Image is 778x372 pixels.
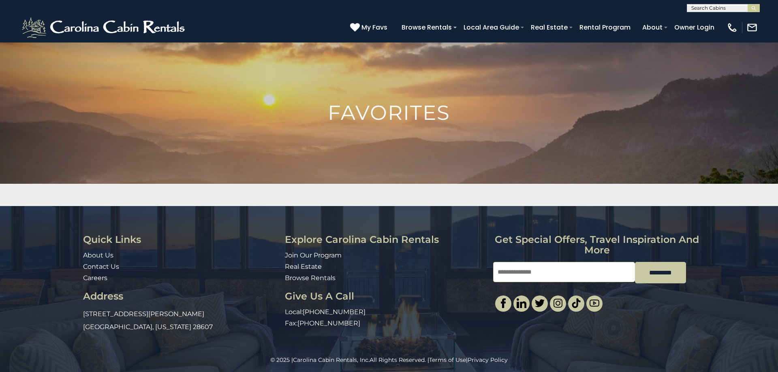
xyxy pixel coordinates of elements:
[285,274,336,282] a: Browse Rentals
[303,308,365,316] a: [PHONE_NUMBER]
[285,308,487,317] p: Local:
[575,20,635,34] a: Rental Program
[83,274,107,282] a: Careers
[493,234,701,256] h3: Get special offers, travel inspiration and more
[83,308,279,334] p: [STREET_ADDRESS][PERSON_NAME] [GEOGRAPHIC_DATA], [US_STATE] 28607
[535,298,545,308] img: twitter-single.svg
[361,22,387,32] span: My Favs
[429,356,466,363] a: Terms of Use
[746,22,758,33] img: mail-regular-white.png
[285,234,487,245] h3: Explore Carolina Cabin Rentals
[285,319,487,328] p: Fax:
[83,291,279,302] h3: Address
[83,234,279,245] h3: Quick Links
[590,298,599,308] img: youtube-light.svg
[20,15,188,40] img: White-1-2.png
[638,20,667,34] a: About
[517,298,526,308] img: linkedin-single.svg
[350,22,389,33] a: My Favs
[553,298,563,308] img: instagram-single.svg
[270,356,370,363] span: © 2025 |
[460,20,523,34] a: Local Area Guide
[83,251,113,259] a: About Us
[527,20,572,34] a: Real Estate
[18,356,760,364] p: All Rights Reserved. | |
[468,356,508,363] a: Privacy Policy
[285,251,342,259] a: Join Our Program
[83,263,119,270] a: Contact Us
[398,20,456,34] a: Browse Rentals
[285,291,487,302] h3: Give Us A Call
[670,20,718,34] a: Owner Login
[727,22,738,33] img: phone-regular-white.png
[293,356,370,363] a: Carolina Cabin Rentals, Inc.
[297,319,360,327] a: [PHONE_NUMBER]
[571,298,581,308] img: tiktok.svg
[498,298,508,308] img: facebook-single.svg
[285,263,322,270] a: Real Estate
